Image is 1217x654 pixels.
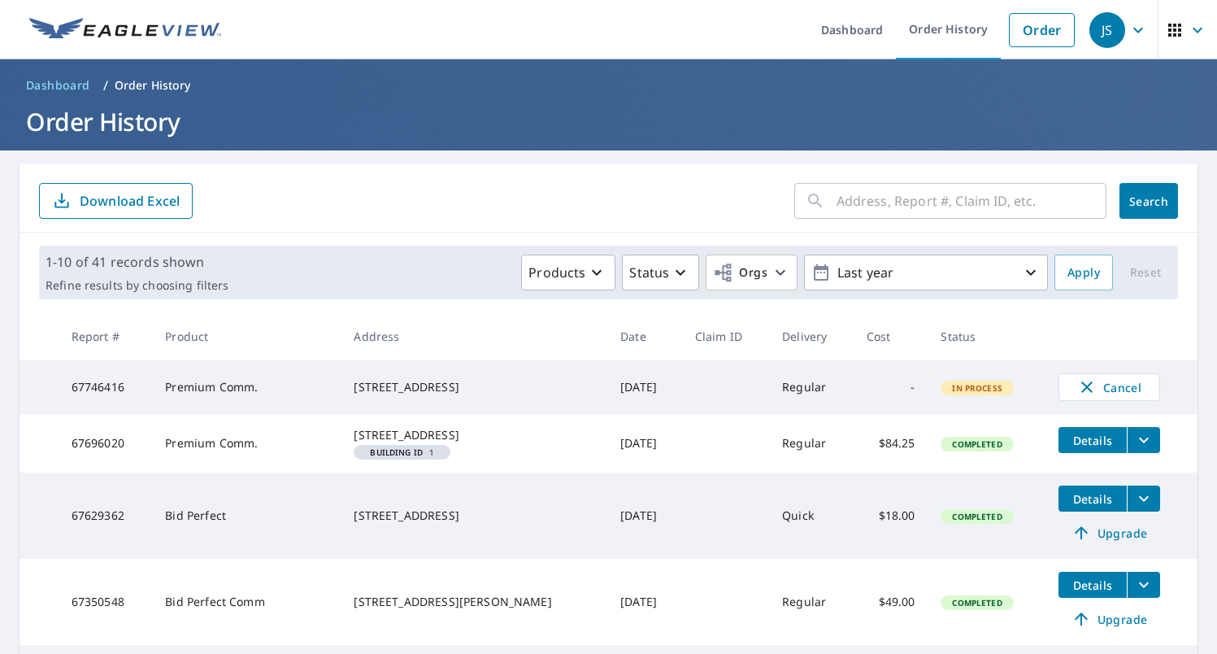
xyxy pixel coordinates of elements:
[1068,609,1150,629] span: Upgrade
[59,559,153,645] td: 67350548
[152,414,341,473] td: Premium Comm.
[854,360,928,414] td: -
[942,511,1011,522] span: Completed
[942,597,1011,608] span: Completed
[1068,491,1117,507] span: Details
[1127,486,1160,512] button: filesDropdownBtn-67629362
[1089,12,1125,48] div: JS
[769,312,854,360] th: Delivery
[152,559,341,645] td: Bid Perfect Comm
[629,263,669,282] p: Status
[1058,520,1160,546] a: Upgrade
[59,360,153,414] td: 67746416
[354,508,594,524] div: [STREET_ADDRESS]
[20,72,1197,98] nav: breadcrumb
[607,559,682,645] td: [DATE]
[1067,263,1100,283] span: Apply
[1076,377,1143,397] span: Cancel
[354,379,594,395] div: [STREET_ADDRESS]
[1058,486,1127,512] button: detailsBtn-67629362
[854,559,928,645] td: $49.00
[370,448,423,456] em: Building ID
[942,382,1012,394] span: In Process
[1009,13,1075,47] a: Order
[769,473,854,559] td: Quick
[1068,578,1117,593] span: Details
[360,448,444,456] span: 1
[1127,572,1160,598] button: filesDropdownBtn-67350548
[854,312,928,360] th: Cost
[1054,255,1113,290] button: Apply
[1068,523,1150,543] span: Upgrade
[341,312,607,360] th: Address
[706,255,798,290] button: Orgs
[152,312,341,360] th: Product
[80,192,180,210] p: Download Excel
[837,178,1106,224] input: Address, Report #, Claim ID, etc.
[804,255,1048,290] button: Last year
[354,594,594,610] div: [STREET_ADDRESS][PERSON_NAME]
[20,105,1197,138] h1: Order History
[1132,194,1165,209] span: Search
[622,255,699,290] button: Status
[1058,427,1127,453] button: detailsBtn-67696020
[59,414,153,473] td: 67696020
[607,312,682,360] th: Date
[769,360,854,414] td: Regular
[1058,373,1160,401] button: Cancel
[26,77,90,94] span: Dashboard
[942,438,1011,450] span: Completed
[521,255,615,290] button: Products
[1068,433,1117,448] span: Details
[115,77,191,94] p: Order History
[713,263,767,283] span: Orgs
[528,263,585,282] p: Products
[29,18,221,42] img: EV Logo
[46,278,228,293] p: Refine results by choosing filters
[1058,606,1160,632] a: Upgrade
[20,72,97,98] a: Dashboard
[607,473,682,559] td: [DATE]
[607,360,682,414] td: [DATE]
[39,183,193,219] button: Download Excel
[854,473,928,559] td: $18.00
[152,473,341,559] td: Bid Perfect
[59,312,153,360] th: Report #
[831,259,1021,287] p: Last year
[1058,572,1127,598] button: detailsBtn-67350548
[1119,183,1178,219] button: Search
[152,360,341,414] td: Premium Comm.
[769,414,854,473] td: Regular
[854,414,928,473] td: $84.25
[1127,427,1160,453] button: filesDropdownBtn-67696020
[928,312,1045,360] th: Status
[769,559,854,645] td: Regular
[354,427,594,443] div: [STREET_ADDRESS]
[607,414,682,473] td: [DATE]
[682,312,769,360] th: Claim ID
[59,473,153,559] td: 67629362
[46,252,228,272] p: 1-10 of 41 records shown
[103,76,108,95] li: /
